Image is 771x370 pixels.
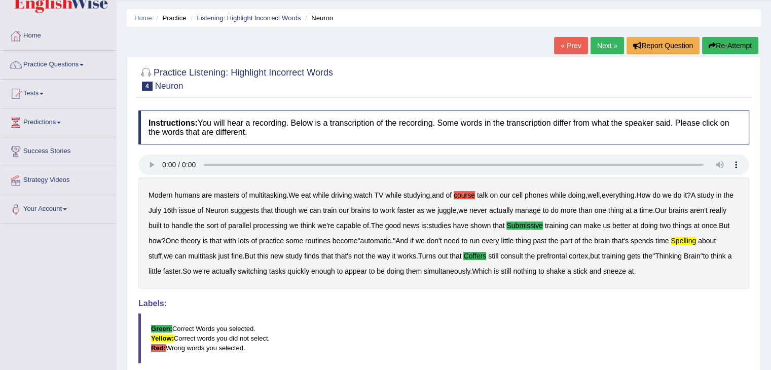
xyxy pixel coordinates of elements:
b: is [421,221,426,230]
h2: Practice Listening: Highlight Incorrect Words [138,65,333,91]
b: coffers [463,252,486,260]
b: really [709,206,726,214]
b: Thinking [655,252,682,260]
b: it [683,191,687,199]
b: make [583,221,601,230]
b: processing [253,221,287,230]
b: while [550,191,566,199]
b: TV [374,191,383,199]
b: juggle [437,206,456,214]
b: do [550,206,559,214]
b: to [369,267,375,275]
b: that [261,206,273,214]
b: 16th [163,206,177,214]
b: brains [669,206,688,214]
b: to [461,237,467,245]
b: are [202,191,212,199]
b: the [195,221,204,230]
b: eat [301,191,311,199]
b: still [501,267,511,275]
b: well [588,191,600,199]
b: studies [428,221,451,230]
b: study [697,191,714,199]
li: Practice [154,13,186,23]
b: train [323,206,337,214]
b: have [453,221,468,230]
b: of [241,191,247,199]
b: of [574,237,580,245]
b: be [377,267,385,275]
b: to [543,206,549,214]
b: switching [238,267,267,275]
a: Strategy Videos [1,166,116,192]
b: while [385,191,401,199]
h4: Labels: [138,299,749,308]
b: we [458,206,467,214]
b: actually [489,206,513,214]
b: nothing [513,267,536,275]
b: that [450,252,461,260]
b: Yellow: [151,335,174,342]
b: think [301,221,316,230]
b: shake [546,267,565,275]
b: become [333,237,358,245]
a: Practice Questions [1,51,116,76]
b: good [385,221,401,230]
b: little [501,237,513,245]
b: work [380,206,395,214]
a: Your Account [1,195,116,220]
b: time [655,237,669,245]
b: how [149,237,162,245]
b: us [603,221,610,230]
b: out [438,252,448,260]
b: handle [171,221,193,230]
b: we [299,206,308,214]
b: aren't [690,206,708,214]
b: we're [193,267,210,275]
b: can [570,221,582,230]
b: in [716,191,722,199]
b: we [663,191,672,199]
b: course [454,191,475,199]
b: to [703,252,709,260]
b: brains [351,206,370,214]
b: shown [470,221,491,230]
b: the [643,252,652,260]
b: Turns [418,252,436,260]
b: suggests [231,206,259,214]
b: that [321,252,333,260]
b: humans [174,191,200,199]
b: training [545,221,568,230]
b: fine [231,252,243,260]
b: past [533,237,546,245]
b: everything [602,191,635,199]
b: stick [573,267,588,275]
b: routines [305,237,331,245]
b: brain [594,237,610,245]
b: think [711,252,726,260]
b: stuff [149,252,162,260]
b: The [371,221,383,230]
a: Home [134,14,152,22]
b: our [339,206,349,214]
b: So [182,267,191,275]
b: cortex [569,252,588,260]
b: at [693,221,700,230]
b: at [626,206,632,214]
b: thing [516,237,531,245]
b: to [538,267,544,275]
b: issue [179,206,196,214]
b: appear [345,267,367,275]
b: that's [612,237,629,245]
b: of [363,221,369,230]
b: time [639,206,652,214]
b: things [673,221,691,230]
b: study [285,252,302,260]
b: we're [317,221,334,230]
b: Neuron [205,206,229,214]
b: and [432,191,444,199]
b: but [590,252,600,260]
b: We [288,191,299,199]
a: Predictions [1,108,116,134]
b: the [365,252,375,260]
